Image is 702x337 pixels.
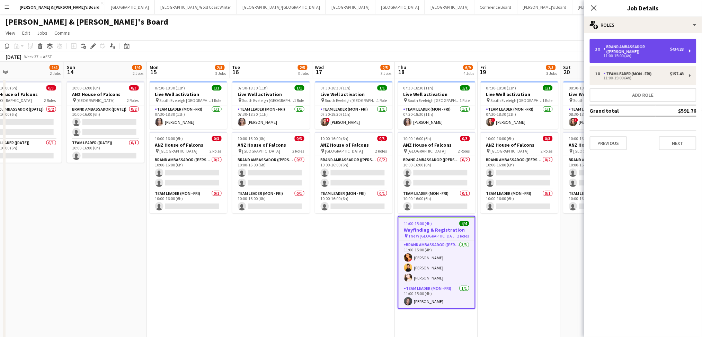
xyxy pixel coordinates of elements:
button: [PERSON_NAME] & [PERSON_NAME]'s Board [14,0,105,14]
button: Next [659,136,696,150]
td: Grand total [590,105,656,116]
td: $591.76 [656,105,696,116]
div: Brand Ambassador ([PERSON_NAME]) [604,44,670,54]
button: Previous [590,136,627,150]
div: $157.48 [670,71,684,76]
button: [GEOGRAPHIC_DATA]/[GEOGRAPHIC_DATA] [237,0,326,14]
button: [GEOGRAPHIC_DATA] [425,0,474,14]
div: Roles [584,17,702,33]
button: [PERSON_NAME]'s Board [517,0,572,14]
button: [GEOGRAPHIC_DATA] [105,0,155,14]
div: 11:00-15:00 (4h) [595,54,684,58]
div: $434.28 [670,47,684,52]
div: 3 x [595,47,604,52]
button: [GEOGRAPHIC_DATA]/Gold Coast Winter [155,0,237,14]
div: Team Leader (Mon - Fri) [604,71,655,76]
button: Add role [590,88,696,102]
button: [PERSON_NAME] & [PERSON_NAME]'s Board [572,0,661,14]
h3: Job Details [584,3,702,12]
button: [GEOGRAPHIC_DATA] [375,0,425,14]
button: Conference Board [474,0,517,14]
button: [GEOGRAPHIC_DATA] [326,0,375,14]
div: 1 x [595,71,604,76]
div: 11:00-15:00 (4h) [595,76,684,80]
